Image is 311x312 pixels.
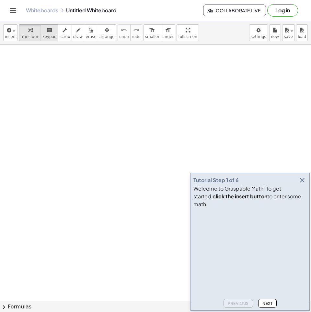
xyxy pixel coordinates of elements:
button: scrub [58,24,72,41]
span: scrub [60,34,70,39]
button: arrange [98,24,116,41]
button: save [282,24,295,41]
button: load [296,24,308,41]
span: insert [5,34,16,39]
span: new [271,34,279,39]
button: draw [72,24,85,41]
span: larger [162,34,174,39]
button: undoundo [118,24,131,41]
button: fullscreen [177,24,199,41]
span: erase [86,34,96,39]
span: draw [73,34,83,39]
span: smaller [145,34,159,39]
span: Next [262,301,272,306]
button: redoredo [130,24,142,41]
i: undo [121,26,127,34]
i: redo [133,26,139,34]
div: Tutorial Step 1 of 6 [193,176,239,184]
button: format_sizelarger [161,24,175,41]
button: new [269,24,281,41]
i: keyboard [46,26,52,34]
span: undo [119,34,129,39]
button: format_sizesmaller [144,24,161,41]
span: keypad [42,34,57,39]
button: transform [19,24,41,41]
button: keyboardkeypad [41,24,58,41]
span: save [284,34,293,39]
button: settings [249,24,268,41]
button: Toggle navigation [8,5,18,16]
div: Welcome to Graspable Math! To get started, to enter some math. [193,185,307,208]
span: settings [251,34,266,39]
span: redo [132,34,141,39]
button: Log in [267,4,298,17]
button: Collaborate Live [203,5,266,16]
span: arrange [99,34,115,39]
i: format_size [149,26,155,34]
a: Whiteboards [26,7,58,14]
span: fullscreen [178,34,197,39]
button: Next [258,299,277,308]
button: erase [84,24,98,41]
span: transform [20,34,40,39]
span: load [298,34,306,39]
b: click the insert button [213,193,267,200]
span: Collaborate Live [209,7,260,13]
button: insert [3,24,17,41]
i: format_size [165,26,171,34]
